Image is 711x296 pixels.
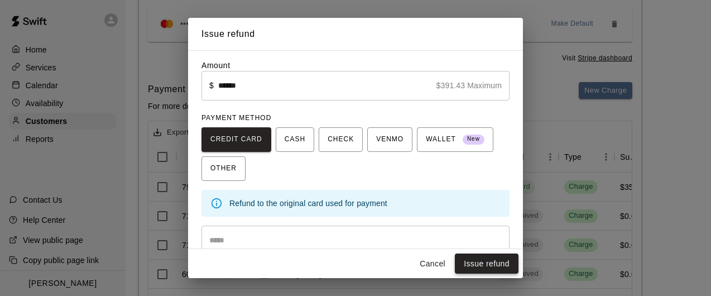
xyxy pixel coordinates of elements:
[285,131,305,149] span: CASH
[426,131,484,149] span: WALLET
[201,61,230,70] label: Amount
[201,156,246,181] button: OTHER
[201,114,271,122] span: PAYMENT METHOD
[210,160,237,178] span: OTHER
[276,127,314,152] button: CASH
[319,127,363,152] button: CHECK
[209,80,214,91] p: $
[376,131,403,149] span: VENMO
[415,254,450,274] button: Cancel
[229,193,501,213] div: Refund to the original card used for payment
[436,80,502,91] p: $391.43 Maximum
[417,127,493,152] button: WALLET New
[188,18,523,50] h2: Issue refund
[328,131,354,149] span: CHECK
[455,254,518,274] button: Issue refund
[201,127,271,152] button: CREDIT CARD
[367,127,412,152] button: VENMO
[210,131,262,149] span: CREDIT CARD
[463,132,484,147] span: New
